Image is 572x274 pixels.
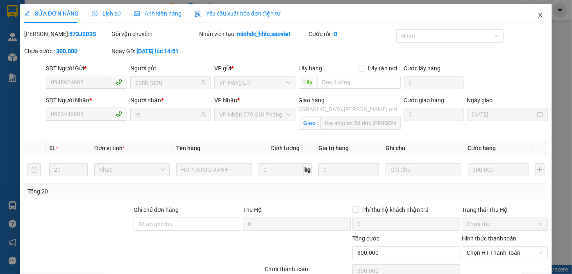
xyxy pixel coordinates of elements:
[46,64,127,73] div: SĐT Người Gửi
[214,64,295,73] div: VP gửi
[318,163,379,176] input: 0
[24,47,110,56] div: Chưa cước :
[69,31,96,37] b: 573J2D3S
[92,10,121,17] span: Lịch sử
[299,76,318,89] span: Lấy
[365,64,401,73] span: Lấy tận nơi
[468,145,496,151] span: Cước hàng
[116,79,122,85] span: phone
[467,218,543,230] span: Chưa thu
[304,163,312,176] span: kg
[334,31,337,37] b: 0
[462,205,548,214] div: Trạng thái Thu Hộ
[462,235,516,242] label: Hình thức thanh toán
[386,163,461,176] input: Ghi Chú
[468,163,529,176] input: 0
[299,117,320,130] span: Giao
[270,145,300,151] span: Định lượng
[134,207,179,213] label: Ghi chú đơn hàng
[537,12,544,18] span: close
[472,110,536,119] input: Ngày giao
[219,76,290,89] span: VP Hàng LC
[24,29,110,38] div: [PERSON_NAME]:
[200,80,206,85] span: user
[24,10,79,17] span: SỬA ĐƠN HÀNG
[299,65,322,72] span: Lấy hàng
[130,64,211,73] div: Người gửi
[352,235,379,242] span: Tổng cước
[286,105,401,114] span: [GEOGRAPHIC_DATA][PERSON_NAME] nơi
[27,187,221,196] div: Tổng: 20
[135,110,199,119] input: Tên người nhận
[134,218,241,231] input: Ghi chú đơn hàng
[49,145,56,151] span: SL
[135,78,199,87] input: Tên người gửi
[535,163,545,176] button: plus
[404,108,464,121] input: Cước giao hàng
[214,97,237,103] span: VP Nhận
[200,112,206,117] span: user
[94,145,125,151] span: Đơn vị tính
[56,48,77,54] b: 300.000
[46,96,127,105] div: SĐT Người Nhận
[112,29,198,38] div: Gói vận chuyển:
[529,4,552,27] button: Close
[27,163,41,176] button: delete
[199,29,307,38] div: Nhân viên tạo:
[243,207,262,213] span: Thu Hộ
[299,97,325,103] span: Giao hàng
[219,108,290,121] span: VP Nhận 779 Giải Phóng
[92,11,98,16] span: clock-circle
[309,29,395,38] div: Cước rồi :
[134,11,140,16] span: picture
[112,47,198,56] div: Ngày GD:
[404,76,464,89] input: Cước lấy hàng
[359,205,432,214] span: Phí thu hộ khách nhận trả
[318,76,401,89] input: Dọc đường
[237,31,291,37] b: minhdc_hhlc.saoviet
[404,65,441,72] label: Cước lấy hàng
[404,97,445,103] label: Cước giao hàng
[176,163,252,176] input: VD: Bàn, Ghế
[99,164,165,176] span: Khác
[130,96,211,105] div: Người nhận
[467,97,493,103] label: Ngày giao
[195,11,201,17] img: icon
[382,140,465,156] th: Ghi chú
[320,117,401,130] input: Giao tận nơi
[318,145,349,151] span: Giá trị hàng
[134,10,182,17] span: Ảnh kiện hàng
[116,110,122,117] span: phone
[467,247,543,259] span: Chọn HT Thanh Toán
[195,10,281,17] span: Yêu cầu xuất hóa đơn điện tử
[176,145,200,151] span: Tên hàng
[24,11,30,16] span: edit
[137,48,179,54] b: [DATE] lúc 14:51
